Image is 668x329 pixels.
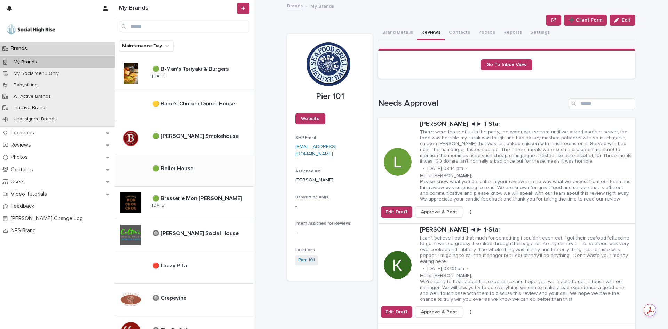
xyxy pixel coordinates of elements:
[420,226,632,234] p: [PERSON_NAME] ◄► 1-Star
[420,129,632,164] p: There were three of us in the party, no water was served until we asked another server, the food ...
[295,229,364,236] p: -
[8,142,37,148] p: Reviews
[152,261,189,269] p: 🔴 Crazy Pita
[115,154,254,187] a: 🟢 Boiler House🟢 Boiler House
[8,105,53,111] p: Inactive Brands
[152,74,165,79] p: [DATE]
[569,98,635,109] input: Search
[119,40,174,52] button: Maintenance Day
[467,266,469,272] p: •
[152,194,243,202] p: 🟢 Brasserie Mon [PERSON_NAME]
[8,59,42,65] p: My Brands
[8,82,43,88] p: Babysitting
[378,118,635,224] a: [PERSON_NAME] ◄► 1-StarThere were three of us in the party, no water was served until we asked an...
[287,1,303,9] a: Brands
[466,166,468,172] p: •
[423,166,424,172] p: •
[152,64,230,72] p: 🟢 B-Man's Teriyaki & Burgers
[8,191,53,197] p: Video Tutorials
[8,154,33,160] p: Photos
[421,308,457,315] span: Approve & Post
[8,71,64,77] p: My SocialMenu Only
[115,57,254,89] a: 🟢 B-Man's Teriyaki & Burgers🟢 B-Man's Teriyaki & Burgers [DATE]
[526,26,554,40] button: Settings
[310,2,334,9] p: My Brands
[6,23,56,37] img: o5DnuTxEQV6sW9jFYBBf
[115,284,254,316] a: 🔘 Crepevine🔘 Crepevine
[610,15,635,26] button: Edit
[381,306,412,318] button: Edit Draft
[295,136,316,140] span: SHR Email
[568,17,602,24] span: ➕ Client Form
[420,273,632,302] p: Hello [PERSON_NAME], We're sorry to hear about this experience and hope you were able to get in t...
[8,116,62,122] p: Unassigned Brands
[115,89,254,122] a: 🟡 Babe's Chicken Dinner House🟡 Babe's Chicken Dinner House
[298,257,315,264] a: Pier 101
[295,221,351,226] span: Intern Assigned for Reviews
[119,21,249,32] input: Search
[295,177,364,184] p: [PERSON_NAME]
[295,195,330,199] span: Babysitting AM(s)
[445,26,474,40] button: Contacts
[295,113,325,124] a: Website
[427,266,464,272] p: [DATE] 08:03 pm
[381,206,412,218] button: Edit Draft
[378,99,566,109] h1: Needs Approval
[417,26,445,40] button: Reviews
[295,248,315,252] span: Locations
[420,235,632,265] p: I can't believe I paid that much for something I couldn't even eat. I got their seafood fettuccin...
[420,120,632,128] p: [PERSON_NAME] ◄► 1-Star
[115,219,254,251] a: 🔘 [PERSON_NAME] Social House🔘 [PERSON_NAME] Social House
[423,266,424,272] p: •
[295,203,364,210] p: -
[427,166,463,172] p: [DATE] 08:14 pm
[415,306,463,318] button: Approve & Post
[421,209,457,216] span: Approve & Post
[8,130,40,136] p: Locations
[301,116,320,121] span: Website
[378,224,635,323] a: [PERSON_NAME] ◄► 1-StarI can't believe I paid that much for something I couldn't even eat. I got ...
[8,215,88,222] p: [PERSON_NAME] Change Log
[499,26,526,40] button: Reports
[8,203,40,210] p: Feedback
[115,187,254,219] a: 🟢 Brasserie Mon [PERSON_NAME]🟢 Brasserie Mon [PERSON_NAME] [DATE]
[295,169,321,173] span: Assigned AM
[378,26,417,40] button: Brand Details
[385,308,408,315] span: Edit Draft
[420,173,632,202] p: Hello [PERSON_NAME], Please know what you describe in your review is in no way what we expect fro...
[119,5,236,12] h1: My Brands
[152,229,240,237] p: 🔘 [PERSON_NAME] Social House
[481,59,532,70] a: Go To Inbox View
[486,62,527,67] span: Go To Inbox View
[8,166,39,173] p: Contacts
[115,251,254,284] a: 🔴 Crazy Pita🔴 Crazy Pita
[152,132,240,140] p: 🟢 [PERSON_NAME] Smokehouse
[564,15,607,26] button: ➕ Client Form
[8,179,30,185] p: Users
[152,164,195,172] p: 🟢 Boiler House
[295,92,364,102] p: Pier 101
[385,209,408,216] span: Edit Draft
[115,122,254,154] a: 🟢 [PERSON_NAME] Smokehouse🟢 [PERSON_NAME] Smokehouse
[8,45,33,52] p: Brands
[8,94,56,100] p: All Active Brands
[474,26,499,40] button: Photos
[8,227,41,234] p: NPS Brand
[622,18,630,23] span: Edit
[415,206,463,218] button: Approve & Post
[152,203,165,208] p: [DATE]
[152,99,237,107] p: 🟡 Babe's Chicken Dinner House
[295,144,336,156] a: [EMAIL_ADDRESS][DOMAIN_NAME]
[152,293,188,301] p: 🔘 Crepevine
